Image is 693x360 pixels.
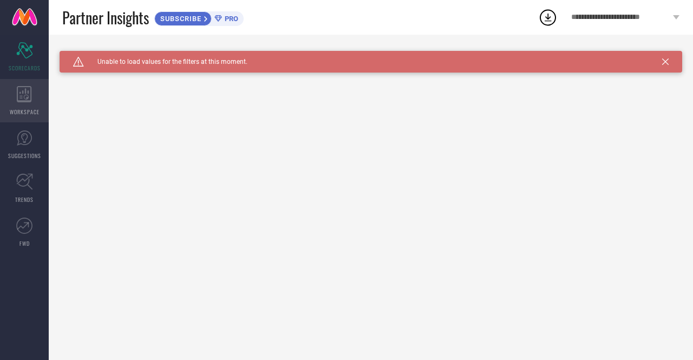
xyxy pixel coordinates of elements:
span: Unable to load values for the filters at this moment. [84,58,247,66]
span: SUGGESTIONS [8,152,41,160]
span: TRENDS [15,195,34,204]
span: WORKSPACE [10,108,40,116]
span: Partner Insights [62,6,149,29]
span: SUBSCRIBE [155,15,204,23]
div: Unable to load filters at this moment. Please try later. [60,51,682,60]
span: FWD [19,239,30,247]
a: SUBSCRIBEPRO [154,9,244,26]
span: SCORECARDS [9,64,41,72]
span: PRO [222,15,238,23]
div: Open download list [538,8,558,27]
